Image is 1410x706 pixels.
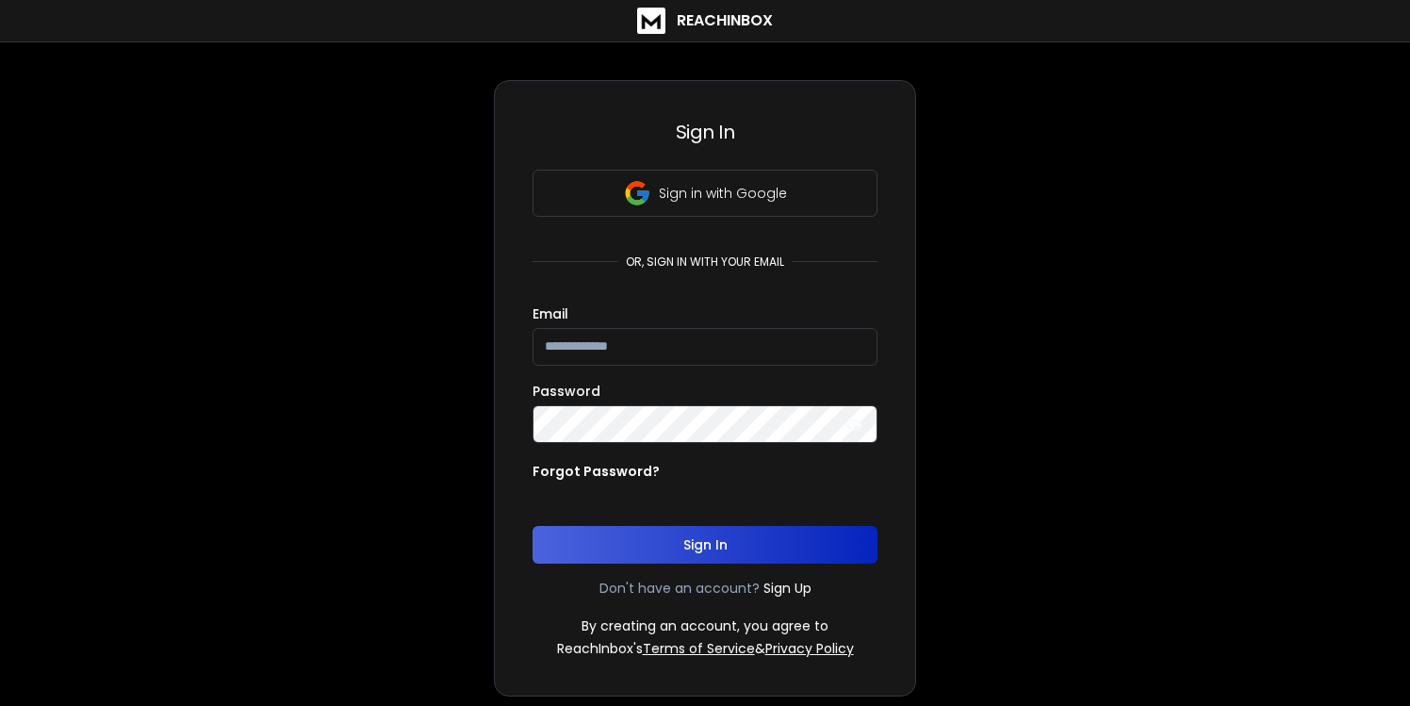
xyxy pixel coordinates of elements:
[659,184,787,203] p: Sign in with Google
[533,170,877,217] button: Sign in with Google
[599,579,760,598] p: Don't have an account?
[637,8,665,34] img: logo
[533,526,877,564] button: Sign In
[533,307,568,320] label: Email
[763,579,812,598] a: Sign Up
[533,385,600,398] label: Password
[765,639,854,658] a: Privacy Policy
[643,639,755,658] a: Terms of Service
[533,462,660,481] p: Forgot Password?
[618,254,792,270] p: or, sign in with your email
[533,119,877,145] h3: Sign In
[582,616,828,635] p: By creating an account, you agree to
[637,8,773,34] a: ReachInbox
[677,9,773,32] h1: ReachInbox
[557,639,854,658] p: ReachInbox's &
